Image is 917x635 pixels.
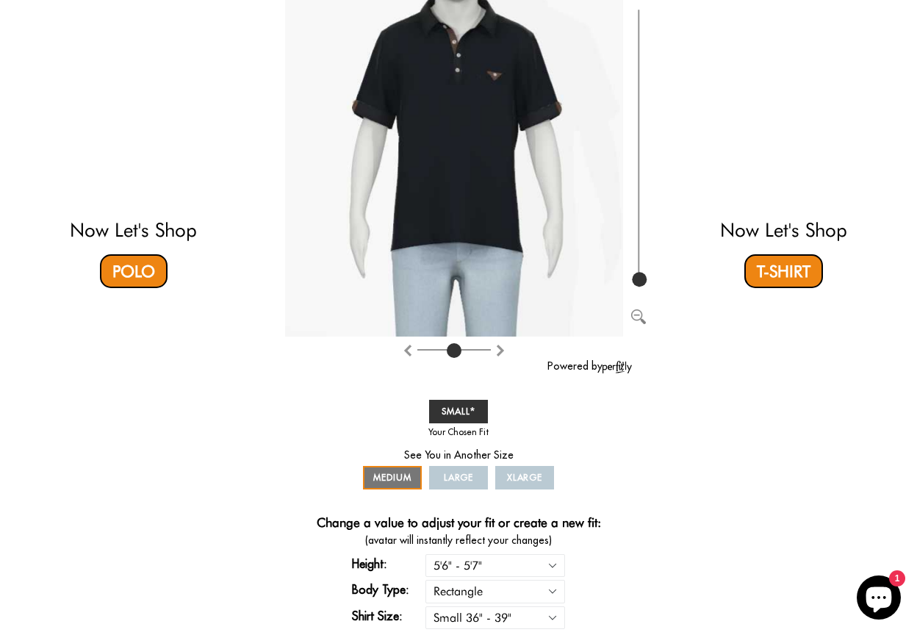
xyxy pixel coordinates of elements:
[317,515,601,533] h4: Change a value to adjust your fit or create a new fit:
[352,607,425,625] label: Shirt Size:
[363,466,422,489] a: MEDIUM
[429,466,488,489] a: LARGE
[744,254,823,288] a: T-Shirt
[852,575,905,623] inbox-online-store-chat: Shopify online store chat
[720,218,847,241] a: Now Let's Shop
[373,472,411,483] span: MEDIUM
[495,466,554,489] a: XLARGE
[352,581,425,598] label: Body Type:
[442,406,475,417] span: SMALL
[495,340,506,358] button: Rotate counter clockwise
[507,472,543,483] span: XLARGE
[603,361,632,373] img: perfitly-logo_73ae6c82-e2e3-4a36-81b1-9e913f6ac5a1.png
[444,472,474,483] span: LARGE
[352,555,425,573] label: Height:
[631,307,646,322] button: Zoom out
[631,309,646,324] img: Zoom out
[402,345,414,356] img: Rotate clockwise
[100,254,168,288] a: Polo
[495,345,506,356] img: Rotate counter clockwise
[402,340,414,358] button: Rotate clockwise
[429,400,488,423] a: SMALL
[285,533,632,548] span: (avatar will instantly reflect your changes)
[547,359,632,373] a: Powered by
[70,218,197,241] a: Now Let's Shop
